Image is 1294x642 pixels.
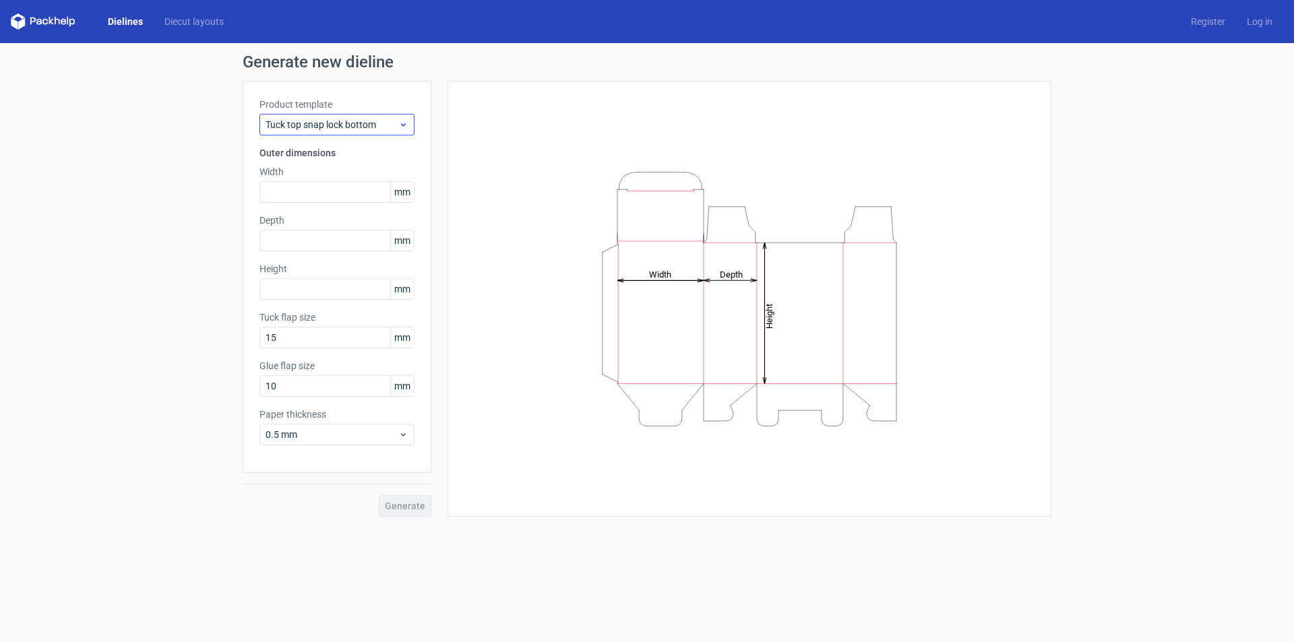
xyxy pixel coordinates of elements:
h3: Outer dimensions [259,146,414,160]
span: mm [390,230,414,251]
a: Diecut layouts [154,15,235,28]
span: mm [390,182,414,202]
label: Glue flap size [259,359,414,373]
label: Paper thickness [259,408,414,421]
label: Tuck flap size [259,311,414,324]
tspan: Height [764,303,774,328]
h1: Generate new dieline [243,54,1051,70]
span: 0.5 mm [266,428,398,441]
label: Width [259,165,414,179]
a: Dielines [97,15,154,28]
span: Tuck top snap lock bottom [266,118,398,131]
a: Log in [1236,15,1283,28]
a: Register [1180,15,1236,28]
span: mm [390,376,414,396]
tspan: Depth [720,269,743,279]
label: Height [259,262,414,276]
label: Product template [259,98,414,111]
span: mm [390,279,414,299]
label: Depth [259,214,414,227]
span: mm [390,327,414,348]
tspan: Width [649,269,671,279]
